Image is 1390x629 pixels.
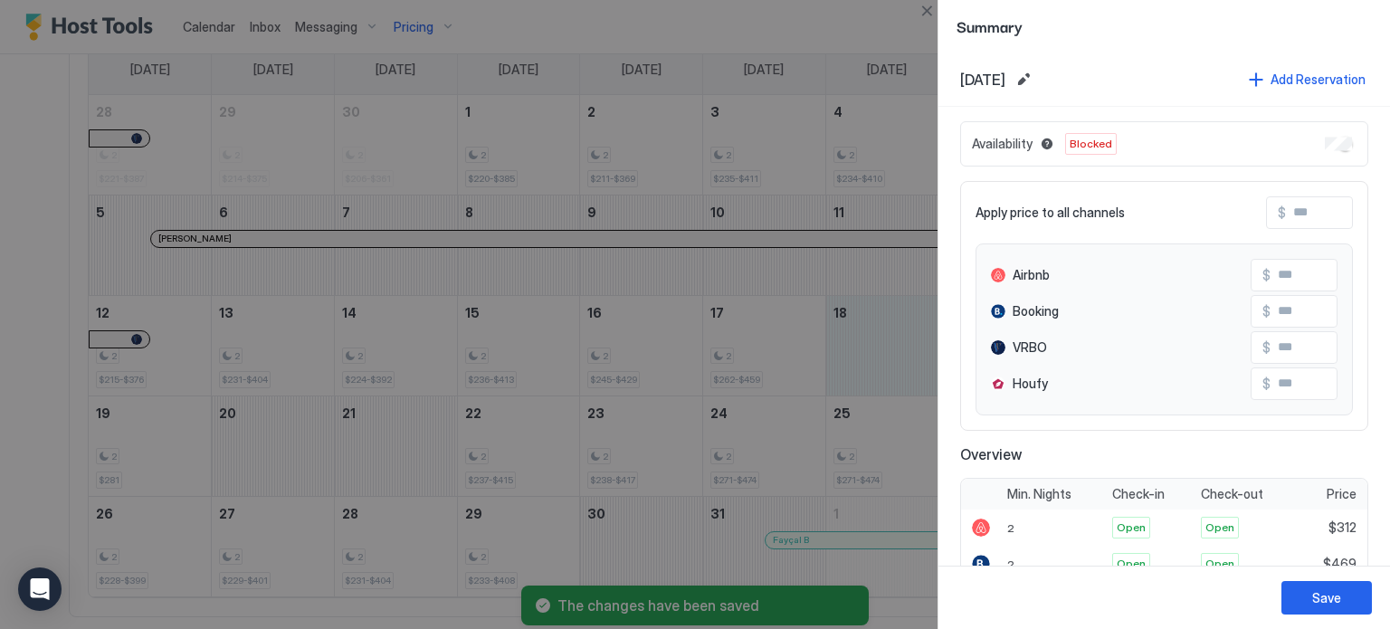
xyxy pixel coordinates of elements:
span: Booking [1013,303,1059,319]
span: $ [1262,376,1271,392]
div: Save [1312,588,1341,607]
span: Airbnb [1013,267,1050,283]
button: Edit date range [1013,69,1034,91]
span: Overview [960,445,1368,463]
span: Open [1117,519,1146,536]
span: Price [1327,486,1357,502]
button: Add Reservation [1246,67,1368,91]
div: Open Intercom Messenger [18,567,62,611]
span: Open [1117,556,1146,572]
div: Add Reservation [1271,70,1366,89]
span: Blocked [1070,136,1112,152]
span: 2 [1007,558,1014,571]
span: Summary [957,14,1372,37]
span: Check-in [1112,486,1165,502]
button: Save [1281,581,1372,615]
span: $ [1262,267,1271,283]
button: Blocked dates override all pricing rules and remain unavailable until manually unblocked [1036,133,1058,155]
span: VRBO [1013,339,1047,356]
span: $ [1278,205,1286,221]
span: $ [1262,339,1271,356]
span: $469 [1323,556,1357,572]
span: 2 [1007,521,1014,535]
span: $312 [1328,519,1357,536]
span: $ [1262,303,1271,319]
span: Apply price to all channels [976,205,1125,221]
span: Houfy [1013,376,1048,392]
span: Availability [972,136,1033,152]
span: Open [1205,519,1234,536]
span: Open [1205,556,1234,572]
span: [DATE] [960,71,1005,89]
span: Min. Nights [1007,486,1071,502]
span: Check-out [1201,486,1263,502]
